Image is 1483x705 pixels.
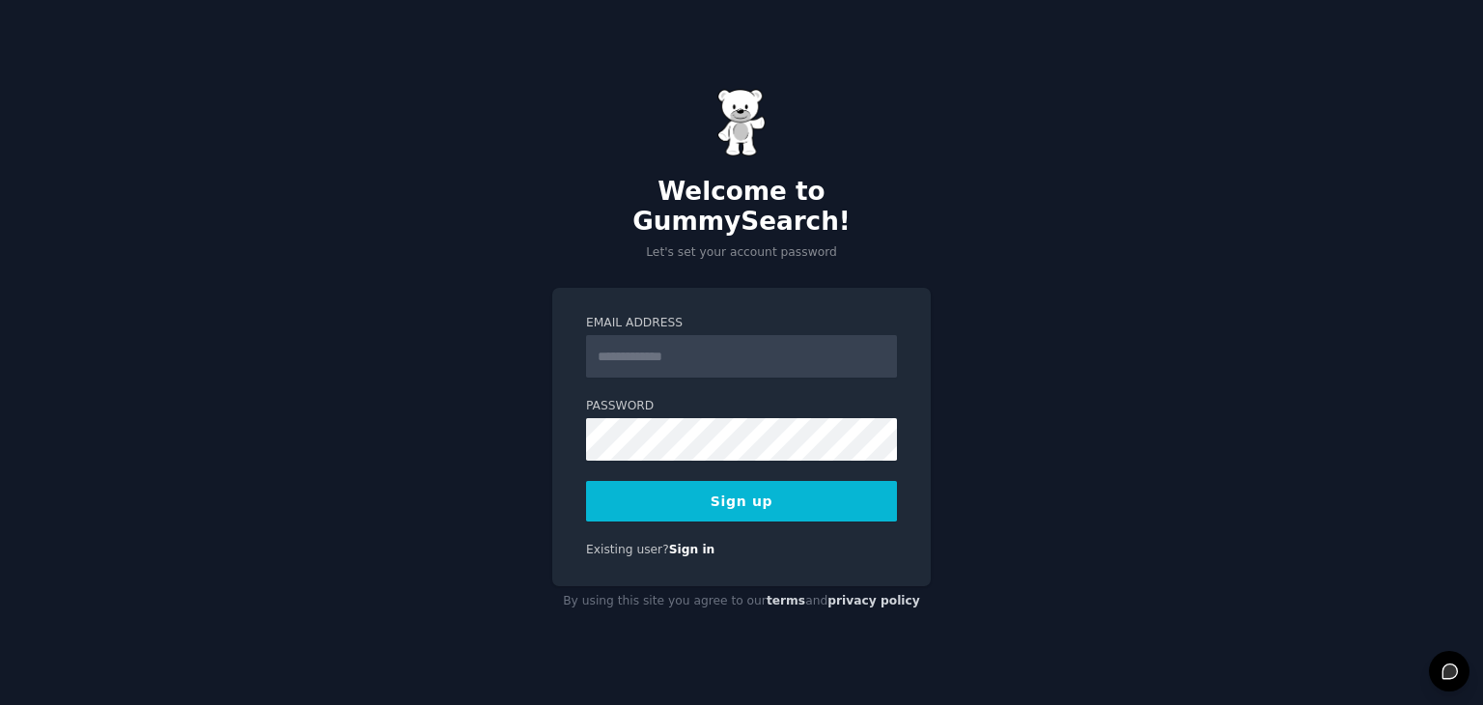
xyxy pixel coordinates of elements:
[669,543,715,556] a: Sign in
[552,244,931,262] p: Let's set your account password
[827,594,920,607] a: privacy policy
[586,315,897,332] label: Email Address
[552,586,931,617] div: By using this site you agree to our and
[552,177,931,238] h2: Welcome to GummySearch!
[586,398,897,415] label: Password
[717,89,766,156] img: Gummy Bear
[586,543,669,556] span: Existing user?
[586,481,897,522] button: Sign up
[767,594,805,607] a: terms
